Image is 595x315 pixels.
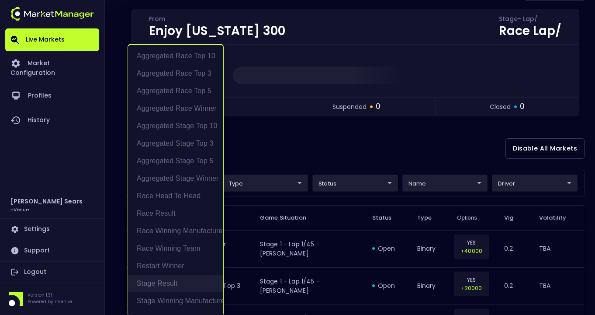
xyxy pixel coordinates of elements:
li: Aggregated Race Winner [128,100,223,117]
li: Race Result [128,205,223,222]
li: Race Winning Manufacturer [128,222,223,240]
li: Aggregated Stage Top 3 [128,135,223,152]
li: Restart Winner [128,257,223,275]
li: Aggregated Race Top 5 [128,82,223,100]
li: Aggregated Race Top 3 [128,65,223,82]
li: Aggregated Stage Winner [128,170,223,187]
li: Aggregated Race Top 10 [128,47,223,65]
li: Aggregated Stage Top 10 [128,117,223,135]
li: Aggregated Stage Top 5 [128,152,223,170]
li: Race Head to Head [128,187,223,205]
li: Stage Result [128,275,223,292]
li: Race Winning Team [128,240,223,257]
li: Stage Winning Manufacturer [128,292,223,310]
